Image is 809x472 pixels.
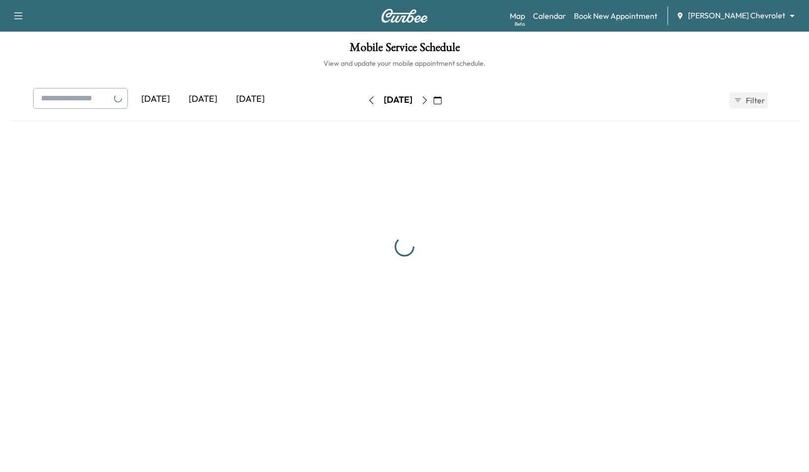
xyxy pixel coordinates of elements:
button: Filter [729,92,768,108]
h6: View and update your mobile appointment schedule. [10,58,799,68]
span: [PERSON_NAME] Chevrolet [688,10,785,21]
a: Calendar [533,10,566,22]
img: Curbee Logo [381,9,428,23]
div: Beta [515,20,525,28]
a: MapBeta [510,10,525,22]
div: [DATE] [227,88,274,111]
span: Filter [746,94,764,106]
a: Book New Appointment [574,10,657,22]
div: [DATE] [132,88,179,111]
div: [DATE] [179,88,227,111]
div: [DATE] [384,94,412,106]
h1: Mobile Service Schedule [10,42,799,58]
